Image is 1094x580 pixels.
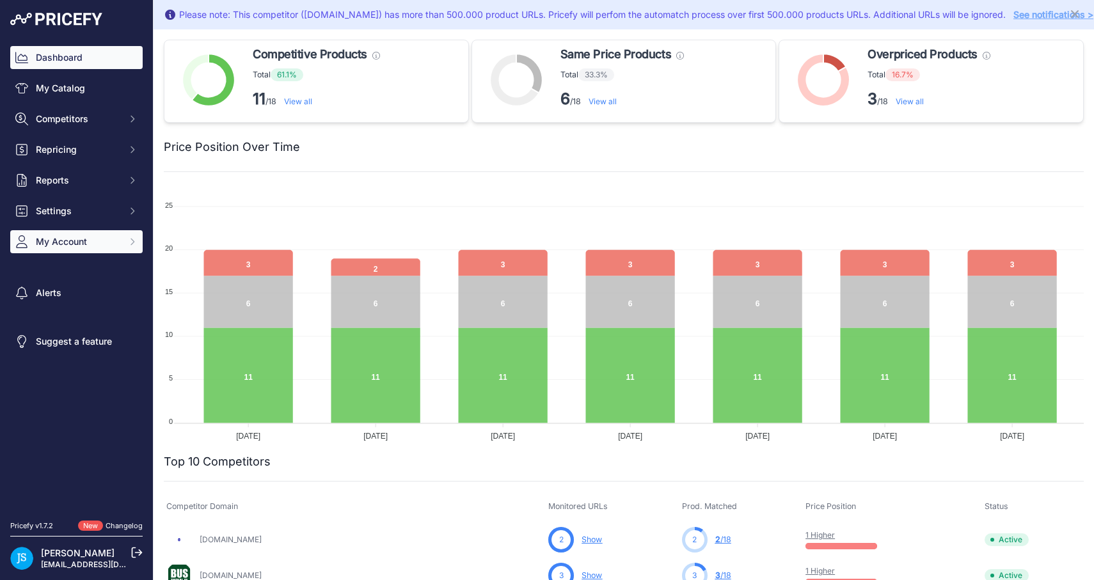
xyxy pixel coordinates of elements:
span: 2 [692,534,697,545]
a: 1 Higher [805,530,835,540]
span: Same Price Products [560,45,671,63]
span: My Account [36,235,120,248]
nav: Sidebar [10,46,143,505]
button: Close [1068,5,1084,20]
span: Overpriced Products [868,45,977,63]
span: New [78,521,103,531]
a: [PERSON_NAME] [41,547,115,558]
tspan: 25 [165,201,173,208]
span: Price Position [805,501,856,511]
p: Total [253,68,380,81]
tspan: 20 [165,244,173,252]
tspan: [DATE] [491,432,515,441]
button: Competitors [10,107,143,130]
a: See notifications > [1013,9,1093,20]
span: Repricing [36,143,120,156]
button: Reports [10,169,143,192]
a: 3/18 [715,570,731,580]
span: 33.3% [578,68,614,81]
a: Changelog [106,521,143,530]
strong: 6 [560,90,570,108]
p: /18 [868,89,990,109]
span: 3 [715,570,720,580]
a: 2/18 [715,535,731,544]
span: 2 [715,535,720,544]
span: Settings [36,205,120,217]
div: Please note: This competitor ([DOMAIN_NAME]) has more than 500.000 product URLs. Pricefy will per... [179,8,1006,21]
a: View all [589,97,617,106]
span: 61.1% [271,68,303,81]
p: /18 [253,89,380,109]
a: [DOMAIN_NAME] [200,535,262,544]
tspan: [DATE] [1000,432,1024,441]
a: [DOMAIN_NAME] [200,570,262,580]
span: Competitive Products [253,45,367,63]
a: Show [582,570,602,580]
tspan: 0 [169,417,173,425]
a: Suggest a feature [10,330,143,353]
tspan: 10 [165,331,173,338]
a: Alerts [10,281,143,304]
p: Total [560,68,684,81]
h2: Price Position Over Time [164,138,300,156]
span: Active [985,533,1029,546]
button: Repricing [10,138,143,161]
span: Prod. Matched [682,501,737,511]
img: Pricefy Logo [10,13,102,26]
a: My Catalog [10,77,143,100]
p: Total [868,68,990,81]
tspan: [DATE] [363,432,388,441]
span: 2 [559,534,564,545]
button: My Account [10,230,143,253]
button: Settings [10,200,143,223]
tspan: 15 [165,287,173,295]
span: Competitors [36,113,120,125]
tspan: [DATE] [873,432,897,441]
span: Competitor Domain [166,501,238,511]
span: Status [985,501,1008,511]
a: View all [284,97,312,106]
strong: 11 [253,90,266,108]
h2: Top 10 Competitors [164,453,271,471]
tspan: 5 [169,374,173,382]
span: Monitored URLs [548,501,608,511]
div: Pricefy v1.7.2 [10,521,53,531]
a: Show [582,535,602,544]
a: [EMAIL_ADDRESS][DOMAIN_NAME] [41,560,175,569]
tspan: [DATE] [618,432,642,441]
a: 1 Higher [805,566,835,576]
tspan: [DATE] [236,432,260,441]
tspan: [DATE] [745,432,770,441]
a: View all [896,97,924,106]
span: Reports [36,174,120,187]
a: Dashboard [10,46,143,69]
span: 16.7% [885,68,920,81]
strong: 3 [868,90,877,108]
p: /18 [560,89,684,109]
